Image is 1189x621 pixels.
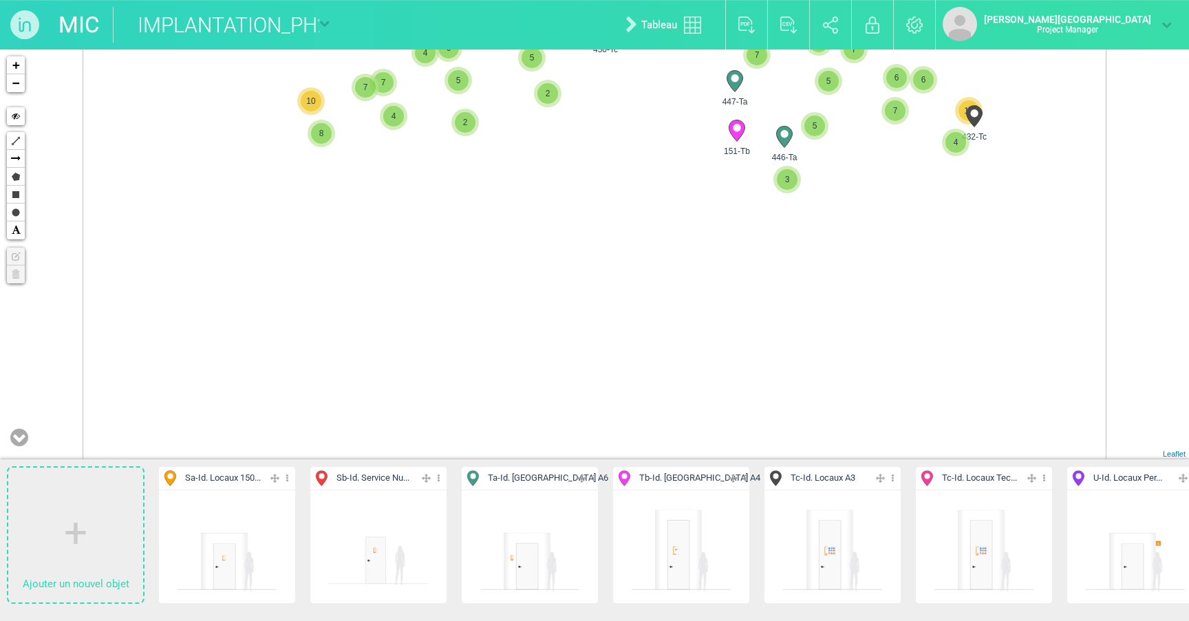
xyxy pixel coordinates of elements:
[942,472,1017,485] span: Tc - Id. Locaux Tec...
[588,43,623,56] span: 450-Tc
[383,106,404,127] span: 4
[176,496,278,598] img: 114857802628.png
[1093,472,1162,485] span: U - Id. Locaux Per...
[301,91,321,111] span: 10
[844,39,864,60] span: 7
[823,17,839,34] img: share.svg
[639,472,725,485] span: Tb - Id. [GEOGRAPHIC_DATA] A4
[1084,496,1186,598] img: 114826134325.png
[913,69,934,90] span: 6
[448,70,469,91] span: 5
[7,204,25,221] a: Circle
[777,169,797,190] span: 3
[933,496,1035,598] img: 120943428910.png
[7,168,25,186] a: Polygon
[791,472,855,485] span: Tc - Id. Locaux A3
[7,150,25,168] a: Arrow
[984,25,1151,34] p: Project Manager
[615,3,718,47] a: Tableau
[8,468,143,602] a: Ajouter un nouvel objet
[684,17,701,34] img: tableau.svg
[7,248,25,265] a: No layers to edit
[866,17,879,34] img: locked.svg
[7,74,25,92] a: Zoom out
[373,72,394,93] span: 7
[479,496,581,598] img: 114932581889.png
[818,71,839,91] span: 5
[717,96,753,108] span: 447-Ta
[719,145,755,157] span: 151-Tb
[537,83,558,104] span: 2
[747,45,767,65] span: 7
[328,496,429,598] img: 113759166838.png
[455,112,475,133] span: 2
[945,132,966,153] span: 4
[804,116,825,136] span: 5
[943,7,977,41] img: default_avatar.png
[185,472,261,485] span: Sa - Id. Locaux 150...
[956,131,992,143] span: 432-Tc
[780,17,797,34] img: export_csv.svg
[943,7,1172,41] a: [PERSON_NAME][GEOGRAPHIC_DATA]Project Manager
[415,43,436,63] span: 4
[7,132,25,150] a: Polyline
[630,496,732,598] img: 115439769118.png
[984,14,1151,25] strong: [PERSON_NAME][GEOGRAPHIC_DATA]
[311,123,332,144] span: 8
[7,56,25,74] a: Zoom in
[958,100,979,121] span: 12
[7,186,25,204] a: Rectangle
[522,47,542,68] span: 5
[782,496,883,598] img: 120943428910.png
[7,265,25,283] a: No layers to delete
[488,472,574,485] span: Ta - Id. [GEOGRAPHIC_DATA] A6
[767,151,802,164] span: 446-Ta
[355,77,376,98] span: 7
[58,7,99,43] a: MIC
[738,17,756,34] img: export_pdf.svg
[7,221,25,239] a: Text
[886,67,907,88] span: 6
[906,17,923,34] img: settings.svg
[336,472,409,485] span: Sb - Id. Service Nu...
[885,100,906,121] span: 7
[1163,450,1186,458] a: Leaflet
[8,574,143,595] p: Ajouter un nouvel objet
